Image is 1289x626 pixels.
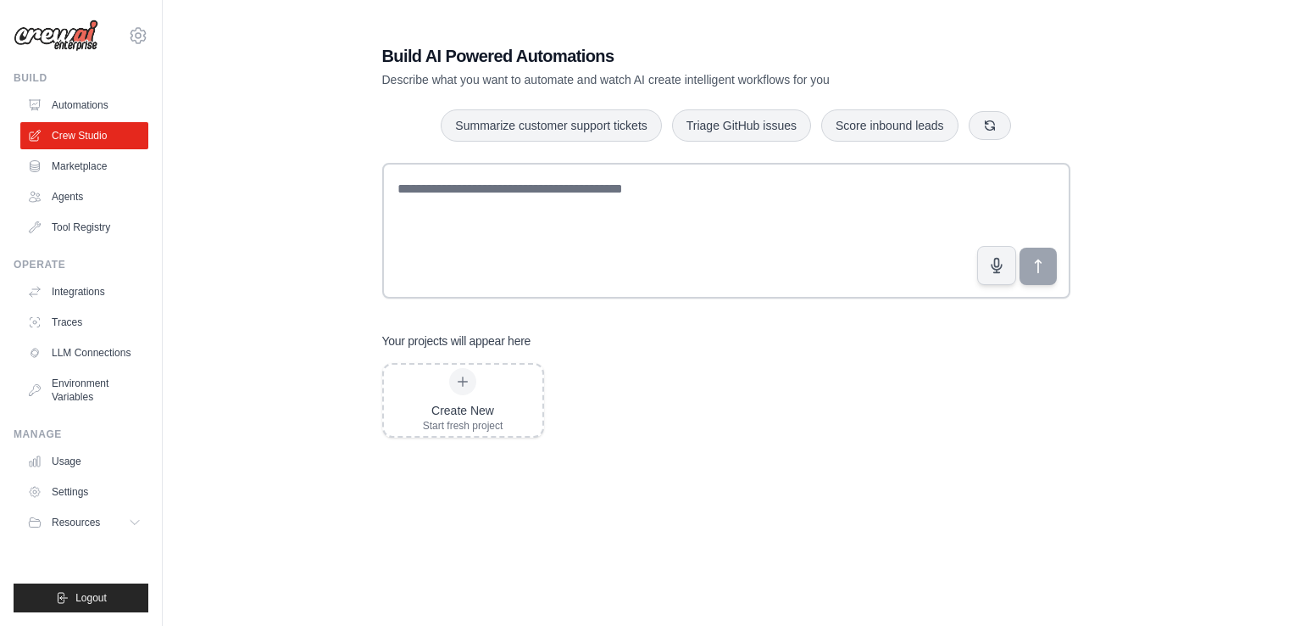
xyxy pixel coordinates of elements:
div: Start fresh project [423,419,503,433]
button: Resources [20,509,148,536]
button: Score inbound leads [821,109,958,142]
a: Environment Variables [20,370,148,411]
a: Agents [20,183,148,210]
div: Build [14,71,148,85]
a: Usage [20,448,148,475]
a: Integrations [20,278,148,305]
span: Resources [52,516,100,529]
div: Create New [423,402,503,419]
div: Manage [14,428,148,441]
button: Triage GitHub issues [672,109,811,142]
span: Logout [75,591,107,605]
button: Summarize customer support tickets [441,109,661,142]
img: Logo [14,20,98,52]
div: Operate [14,258,148,271]
a: Settings [20,478,148,506]
h1: Build AI Powered Automations [382,44,952,68]
button: Get new suggestions [969,111,1011,140]
p: Describe what you want to automate and watch AI create intelligent workflows for you [382,71,952,88]
a: Automations [20,92,148,119]
a: Traces [20,309,148,336]
a: Tool Registry [20,214,148,241]
a: LLM Connections [20,339,148,366]
a: Marketplace [20,153,148,180]
h3: Your projects will appear here [382,333,531,349]
a: Crew Studio [20,122,148,149]
button: Click to speak your automation idea [977,246,1016,285]
button: Logout [14,584,148,612]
